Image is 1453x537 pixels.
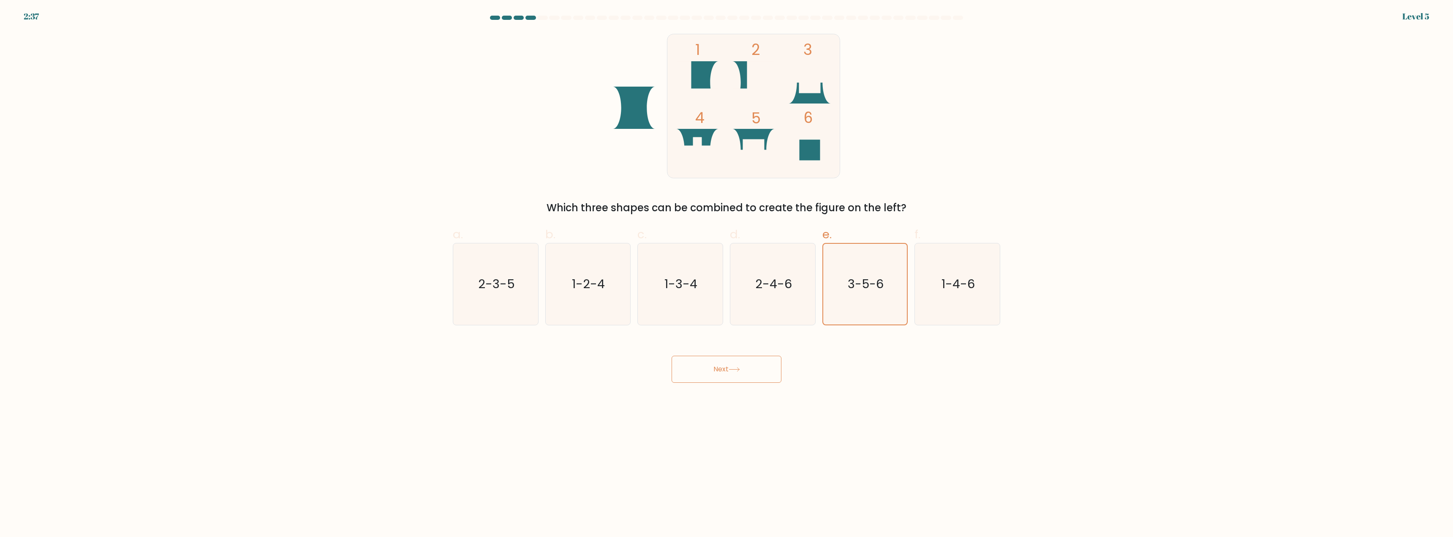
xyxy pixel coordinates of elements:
[478,276,515,293] text: 2-3-5
[24,10,39,23] div: 2:37
[822,226,832,243] span: e.
[453,226,463,243] span: a.
[672,356,781,383] button: Next
[803,39,812,60] tspan: 3
[751,39,760,60] tspan: 2
[695,39,700,60] tspan: 1
[458,200,995,215] div: Which three shapes can be combined to create the figure on the left?
[914,226,920,243] span: f.
[545,226,555,243] span: b.
[848,276,884,293] text: 3-5-6
[751,108,761,128] tspan: 5
[665,276,698,293] text: 1-3-4
[572,276,605,293] text: 1-2-4
[1402,10,1429,23] div: Level 5
[730,226,740,243] span: d.
[637,226,647,243] span: c.
[803,107,813,128] tspan: 6
[755,276,792,293] text: 2-4-6
[695,107,705,128] tspan: 4
[941,276,975,293] text: 1-4-6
